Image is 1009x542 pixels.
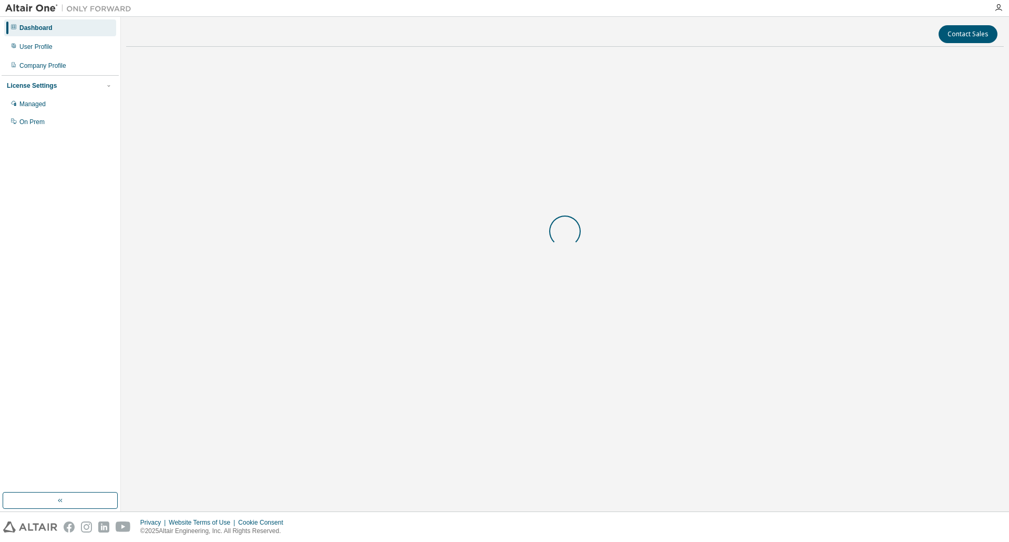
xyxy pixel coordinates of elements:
p: © 2025 Altair Engineering, Inc. All Rights Reserved. [140,527,290,536]
img: facebook.svg [64,521,75,533]
div: Managed [19,100,46,108]
img: youtube.svg [116,521,131,533]
div: Dashboard [19,24,53,32]
div: User Profile [19,43,53,51]
img: instagram.svg [81,521,92,533]
img: altair_logo.svg [3,521,57,533]
div: Company Profile [19,62,66,70]
button: Contact Sales [939,25,997,43]
img: Altair One [5,3,137,14]
img: linkedin.svg [98,521,109,533]
div: On Prem [19,118,45,126]
div: Cookie Consent [238,518,289,527]
div: Website Terms of Use [169,518,238,527]
div: Privacy [140,518,169,527]
div: License Settings [7,81,57,90]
